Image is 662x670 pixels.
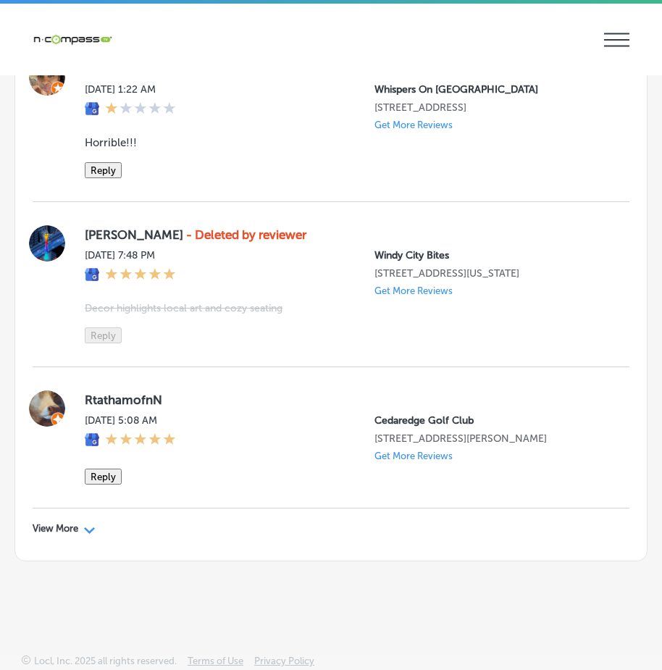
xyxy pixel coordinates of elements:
label: [DATE] 1:22 AM [85,83,176,96]
label: RtathamofnN [85,393,606,407]
div: 5 Stars [105,432,176,448]
blockquote: Horrible!!! [85,136,515,149]
p: 114 N Indiana Ave [374,267,606,280]
p: 1535 South Havana Street a [374,101,606,114]
p: Windy City Bites [374,249,606,261]
img: 660ab0bf-5cc7-4cb8-ba1c-48b5ae0f18e60NCTV_CLogo_TV_Black_-500x88.png [33,33,112,46]
p: Locl, Inc. 2025 all rights reserved. [34,656,177,666]
blockquote: Decor highlights local art and cozy seating [85,302,515,314]
button: Reply [85,327,122,343]
label: [DATE] 5:08 AM [85,414,176,427]
p: Cedaredge Golf Club [374,414,606,427]
label: [PERSON_NAME] [85,227,606,242]
p: Whispers On Havana [374,83,606,96]
strong: - Deleted by reviewer [186,227,306,242]
div: 1 Star [105,101,176,117]
button: Reply [85,469,122,485]
p: 500 Southeast Jay Avenue [374,432,606,445]
p: Get More Reviews [374,120,453,130]
div: 5 Stars [105,267,176,283]
p: Get More Reviews [374,451,453,461]
p: Get More Reviews [374,285,453,296]
p: View More [33,523,78,535]
button: Reply [85,162,122,178]
label: [DATE] 7:48 PM [85,249,176,261]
